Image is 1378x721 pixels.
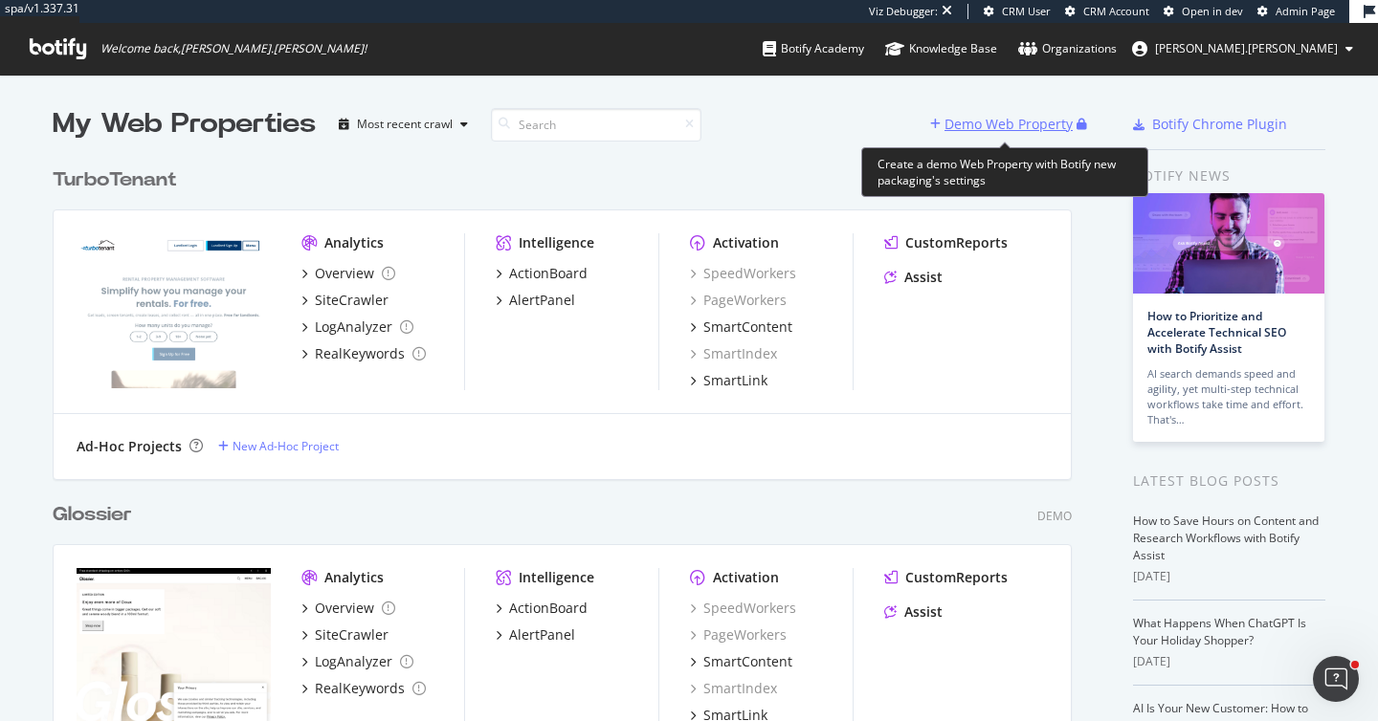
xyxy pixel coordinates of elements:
[301,291,389,310] a: SiteCrawler
[301,317,413,337] a: LogAnalyzer
[53,105,316,143] div: My Web Properties
[315,264,374,283] div: Overview
[905,568,1008,587] div: CustomReports
[690,679,777,698] a: SmartIndex
[1018,23,1117,75] a: Organizations
[1133,568,1325,585] div: [DATE]
[690,344,777,363] a: SmartIndex
[904,268,943,287] div: Assist
[509,264,588,283] div: ActionBoard
[945,115,1073,134] div: Demo Web Property
[1133,653,1325,670] div: [DATE]
[1133,193,1324,294] img: How to Prioritize and Accelerate Technical SEO with Botify Assist
[930,116,1077,132] a: Demo Web Property
[1313,656,1359,702] iframe: Intercom live chat
[763,23,864,75] a: Botify Academy
[496,625,575,645] a: AlertPanel
[315,344,405,363] div: RealKeywords
[77,233,271,388] img: TurboTenant
[496,291,575,310] a: AlertPanel
[315,599,374,618] div: Overview
[1083,4,1149,18] span: CRM Account
[1147,308,1286,357] a: How to Prioritize and Accelerate Technical SEO with Botify Assist
[496,599,588,618] a: ActionBoard
[1065,4,1149,19] a: CRM Account
[301,652,413,671] a: LogAnalyzer
[519,568,594,587] div: Intelligence
[1002,4,1051,18] span: CRM User
[1018,39,1117,58] div: Organizations
[1133,115,1287,134] a: Botify Chrome Plugin
[301,625,389,645] a: SiteCrawler
[1037,508,1072,524] div: Demo
[301,599,395,618] a: Overview
[509,625,575,645] div: AlertPanel
[100,41,367,56] span: Welcome back, [PERSON_NAME].[PERSON_NAME] !
[984,4,1051,19] a: CRM User
[331,109,476,140] button: Most recent crawl
[703,652,792,671] div: SmartContent
[703,317,792,337] div: SmartContent
[1182,4,1243,18] span: Open in dev
[53,501,140,529] a: Glossier
[53,166,185,194] a: TurboTenant
[1133,513,1319,563] a: How to Save Hours on Content and Research Workflows with Botify Assist
[690,317,792,337] a: SmartContent
[763,39,864,58] div: Botify Academy
[1117,33,1368,64] button: [PERSON_NAME].[PERSON_NAME]
[77,437,182,456] div: Ad-Hoc Projects
[519,233,594,252] div: Intelligence
[301,679,426,698] a: RealKeywords
[1155,40,1338,56] span: tyler.cohen
[905,233,1008,252] div: CustomReports
[690,291,787,310] a: PageWorkers
[509,291,575,310] div: AlertPanel
[357,119,453,130] div: Most recent crawl
[884,568,1008,587] a: CustomReports
[509,599,588,618] div: ActionBoard
[1164,4,1243,19] a: Open in dev
[690,599,796,618] a: SpeedWorkers
[324,233,384,252] div: Analytics
[904,602,943,622] div: Assist
[884,268,943,287] a: Assist
[703,371,767,390] div: SmartLink
[884,233,1008,252] a: CustomReports
[1276,4,1335,18] span: Admin Page
[690,371,767,390] a: SmartLink
[315,291,389,310] div: SiteCrawler
[690,264,796,283] a: SpeedWorkers
[1257,4,1335,19] a: Admin Page
[301,344,426,363] a: RealKeywords
[713,568,779,587] div: Activation
[496,264,588,283] a: ActionBoard
[885,39,997,58] div: Knowledge Base
[1133,615,1306,648] a: What Happens When ChatGPT Is Your Holiday Shopper?
[1133,470,1325,492] div: Latest Blog Posts
[1147,366,1310,427] div: AI search demands speed and agility, yet multi-step technical workflows take time and effort. Tha...
[885,23,997,75] a: Knowledge Base
[53,501,132,529] div: Glossier
[218,438,339,454] a: New Ad-Hoc Project
[324,568,384,587] div: Analytics
[884,602,943,622] a: Assist
[713,233,779,252] div: Activation
[690,652,792,671] a: SmartContent
[315,625,389,645] div: SiteCrawler
[53,166,177,194] div: TurboTenant
[491,108,701,142] input: Search
[1152,115,1287,134] div: Botify Chrome Plugin
[233,438,339,454] div: New Ad-Hoc Project
[315,679,405,698] div: RealKeywords
[690,625,787,645] a: PageWorkers
[869,4,938,19] div: Viz Debugger:
[861,147,1148,197] div: Create a demo Web Property with Botify new packaging's settings
[301,264,395,283] a: Overview
[315,317,392,337] div: LogAnalyzer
